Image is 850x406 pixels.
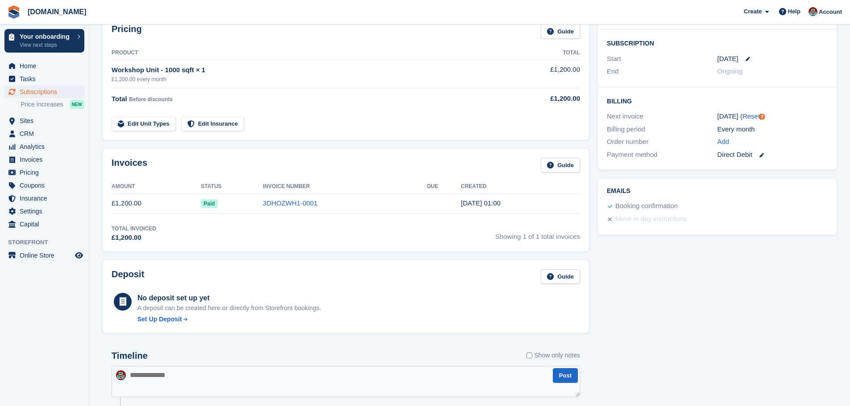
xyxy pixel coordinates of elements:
div: Tooltip anchor [758,113,766,121]
span: Create [744,7,762,16]
a: Reset [742,112,760,120]
a: menu [4,205,84,217]
div: Direct Debit [717,150,828,160]
td: £1,200.00 [112,193,201,213]
div: No deposit set up yet [137,293,321,303]
span: Price increases [21,100,63,109]
time: 2025-10-01 00:00:33 UTC [461,199,501,207]
h2: Invoices [112,158,147,172]
span: Help [788,7,800,16]
a: menu [4,192,84,205]
th: Status [201,180,263,194]
span: Pricing [20,166,73,179]
time: 2025-10-01 00:00:00 UTC [717,54,738,64]
span: Coupons [20,179,73,192]
p: View next steps [20,41,73,49]
span: Paid [201,199,217,208]
div: Next invoice [607,111,717,122]
span: CRM [20,127,73,140]
h2: Pricing [112,24,142,39]
div: £1,200.00 [494,94,580,104]
span: Storefront [8,238,89,247]
a: menu [4,249,84,262]
h2: Emails [607,188,828,195]
div: Billing period [607,124,717,135]
div: End [607,66,717,77]
a: Guide [541,269,580,284]
a: Guide [541,158,580,172]
div: [DATE] ( ) [717,111,828,122]
a: menu [4,127,84,140]
div: NEW [70,100,84,109]
h2: Timeline [112,351,148,361]
div: Move in day instructions [615,214,687,225]
th: Total [494,46,580,60]
div: Order number [607,137,717,147]
a: menu [4,86,84,98]
input: Show only notes [527,351,532,360]
img: stora-icon-8386f47178a22dfd0bd8f6a31ec36ba5ce8667c1dd55bd0f319d3a0aa187defe.svg [7,5,21,19]
span: Capital [20,218,73,230]
div: Start [607,54,717,64]
a: menu [4,73,84,85]
span: Analytics [20,140,73,153]
div: Total Invoiced [112,225,156,233]
span: Total [112,95,127,103]
a: Your onboarding View next steps [4,29,84,53]
span: Account [819,8,842,16]
img: Will Dougan [116,370,126,380]
a: Preview store [74,250,84,261]
a: menu [4,115,84,127]
a: Edit Unit Types [112,117,176,131]
a: menu [4,153,84,166]
span: Settings [20,205,73,217]
h2: Subscription [607,38,828,47]
a: menu [4,140,84,153]
span: Subscriptions [20,86,73,98]
a: [DOMAIN_NAME] [24,4,90,19]
a: menu [4,60,84,72]
a: menu [4,166,84,179]
div: £1,200.00 every month [112,75,494,83]
a: Guide [541,24,580,39]
a: Price increases NEW [21,99,84,109]
th: Amount [112,180,201,194]
button: Post [553,368,578,383]
div: £1,200.00 [112,233,156,243]
p: Your onboarding [20,33,73,40]
span: Ongoing [717,67,743,75]
a: Edit Insurance [181,117,245,131]
th: Due [427,180,461,194]
span: Sites [20,115,73,127]
th: Product [112,46,494,60]
h2: Billing [607,96,828,105]
span: Online Store [20,249,73,262]
div: Workshop Unit - 1000 sqft × 1 [112,65,494,75]
a: menu [4,179,84,192]
th: Invoice Number [263,180,427,194]
th: Created [461,180,580,194]
a: 3DHOZWH1-0001 [263,199,318,207]
a: Add [717,137,730,147]
span: Invoices [20,153,73,166]
h2: Deposit [112,269,144,284]
div: Set Up Deposit [137,315,182,324]
span: Before discounts [129,96,173,103]
a: menu [4,218,84,230]
img: Will Dougan [809,7,817,16]
p: A deposit can be created here or directly from Storefront bookings. [137,303,321,313]
span: Tasks [20,73,73,85]
div: Every month [717,124,828,135]
span: Home [20,60,73,72]
div: Payment method [607,150,717,160]
td: £1,200.00 [494,60,580,88]
div: Booking confirmation [615,201,678,212]
span: Insurance [20,192,73,205]
span: Showing 1 of 1 total invoices [495,225,580,243]
a: Set Up Deposit [137,315,321,324]
label: Show only notes [527,351,580,360]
